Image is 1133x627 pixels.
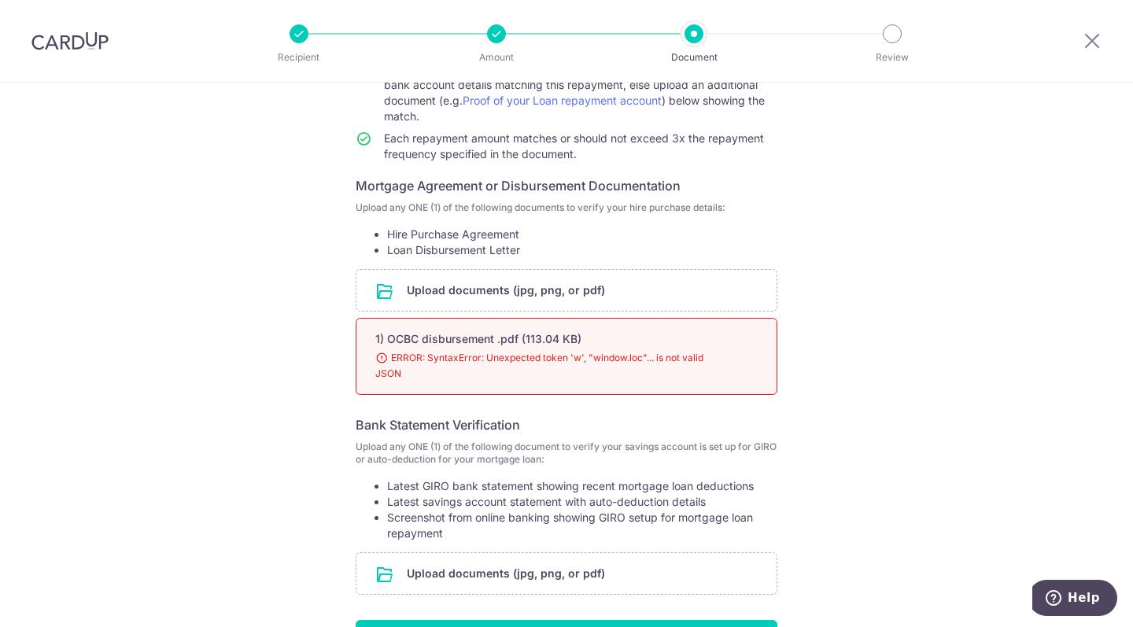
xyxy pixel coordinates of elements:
img: CardUp [31,31,109,50]
div: Upload documents (jpg, png, or pdf) [356,269,777,312]
p: Document [636,50,752,65]
h6: Bank Statement Verification [356,415,777,434]
p: Review [834,50,950,65]
span: ERROR: SyntaxError: Unexpected token 'w', "window.loc"... is not valid JSON [375,350,720,382]
div: Upload documents (jpg, png, or pdf) [356,552,777,595]
li: Loan Disbursement Letter [387,242,777,258]
p: Upload any ONE (1) of the following documents to verify your hire purchase details: [356,201,777,214]
li: Latest savings account statement with auto-deduction details [387,494,777,510]
li: Latest GIRO bank statement showing recent mortgage loan deductions [387,478,777,494]
p: Amount [438,50,555,65]
p: Recipient [241,50,357,65]
li: Screenshot from online banking showing GIRO setup for mortgage loan repayment [387,510,777,541]
a: Proof of your Loan repayment account [463,94,662,107]
p: Upload any ONE (1) of the following document to verify your savings account is set up for GIRO or... [356,441,777,466]
div: 1) OCBC disbursement .pdf (113.04 KB) [375,331,720,347]
iframe: Opens a widget where you can find more information [1032,580,1117,619]
span: Each repayment amount matches or should not exceed 3x the repayment frequency specified in the do... [384,131,764,160]
li: Hire Purchase Agreement [387,227,777,242]
h6: Mortgage Agreement or Disbursement Documentation [356,176,777,195]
